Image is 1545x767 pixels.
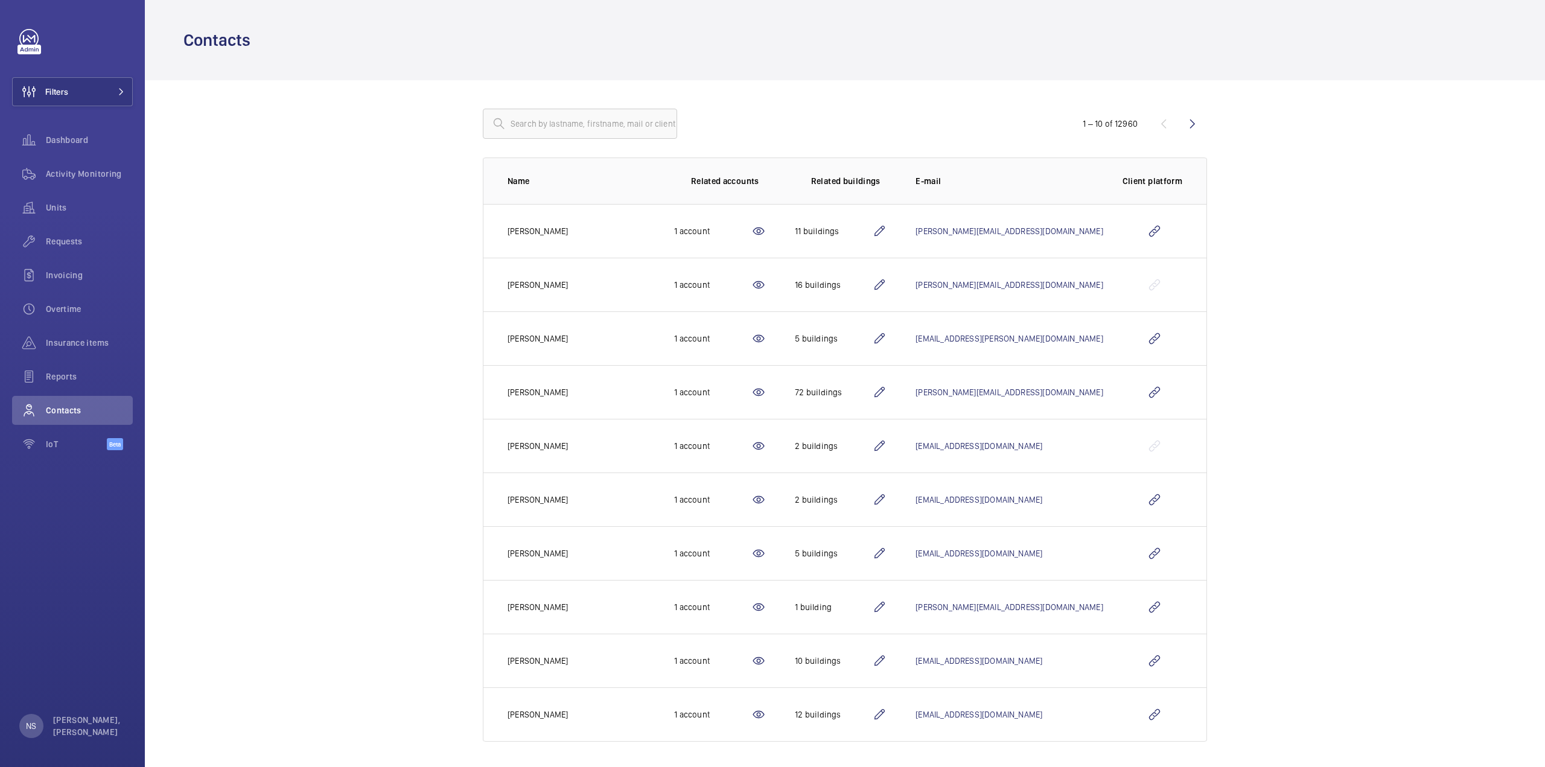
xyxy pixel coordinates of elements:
a: [EMAIL_ADDRESS][DOMAIN_NAME] [916,549,1042,558]
div: 1 building [795,601,872,613]
span: Filters [45,86,68,98]
p: [PERSON_NAME] [508,333,568,345]
div: 1 account [674,225,751,237]
p: [PERSON_NAME] [508,708,568,721]
a: [PERSON_NAME][EMAIL_ADDRESS][DOMAIN_NAME] [916,226,1103,236]
a: [PERSON_NAME][EMAIL_ADDRESS][DOMAIN_NAME] [916,602,1103,612]
input: Search by lastname, firstname, mail or client [483,109,677,139]
span: Contacts [46,404,133,416]
button: Filters [12,77,133,106]
a: [EMAIL_ADDRESS][DOMAIN_NAME] [916,710,1042,719]
div: 1 account [674,547,751,559]
div: 2 buildings [795,440,872,452]
p: [PERSON_NAME] [508,440,568,452]
span: Invoicing [46,269,133,281]
div: 72 buildings [795,386,872,398]
span: Overtime [46,303,133,315]
h1: Contacts [183,29,258,51]
a: [EMAIL_ADDRESS][DOMAIN_NAME] [916,495,1042,504]
a: [PERSON_NAME][EMAIL_ADDRESS][DOMAIN_NAME] [916,280,1103,290]
div: 12 buildings [795,708,872,721]
p: [PERSON_NAME], [PERSON_NAME] [53,714,126,738]
p: [PERSON_NAME] [508,225,568,237]
p: [PERSON_NAME] [508,655,568,667]
div: 11 buildings [795,225,872,237]
div: 1 – 10 of 12960 [1083,118,1138,130]
a: [EMAIL_ADDRESS][DOMAIN_NAME] [916,656,1042,666]
div: 1 account [674,333,751,345]
p: Name [508,175,655,187]
div: 16 buildings [795,279,872,291]
a: [EMAIL_ADDRESS][DOMAIN_NAME] [916,441,1042,451]
div: 1 account [674,655,751,667]
div: 5 buildings [795,333,872,345]
p: [PERSON_NAME] [508,494,568,506]
a: [PERSON_NAME][EMAIL_ADDRESS][DOMAIN_NAME] [916,387,1103,397]
a: [EMAIL_ADDRESS][PERSON_NAME][DOMAIN_NAME] [916,334,1103,343]
span: Dashboard [46,134,133,146]
span: Beta [107,438,123,450]
div: 1 account [674,386,751,398]
span: Units [46,202,133,214]
div: 1 account [674,494,751,506]
p: Related buildings [811,175,881,187]
div: 10 buildings [795,655,872,667]
span: Reports [46,371,133,383]
p: [PERSON_NAME] [508,601,568,613]
div: 2 buildings [795,494,872,506]
div: 1 account [674,279,751,291]
span: Requests [46,235,133,247]
p: NS [26,720,36,732]
span: Activity Monitoring [46,168,133,180]
div: 5 buildings [795,547,872,559]
span: IoT [46,438,107,450]
p: [PERSON_NAME] [508,279,568,291]
div: 1 account [674,601,751,613]
div: 1 account [674,708,751,721]
div: 1 account [674,440,751,452]
span: Insurance items [46,337,133,349]
p: [PERSON_NAME] [508,547,568,559]
p: Client platform [1123,175,1182,187]
p: E-mail [916,175,1103,187]
p: [PERSON_NAME] [508,386,568,398]
p: Related accounts [691,175,759,187]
